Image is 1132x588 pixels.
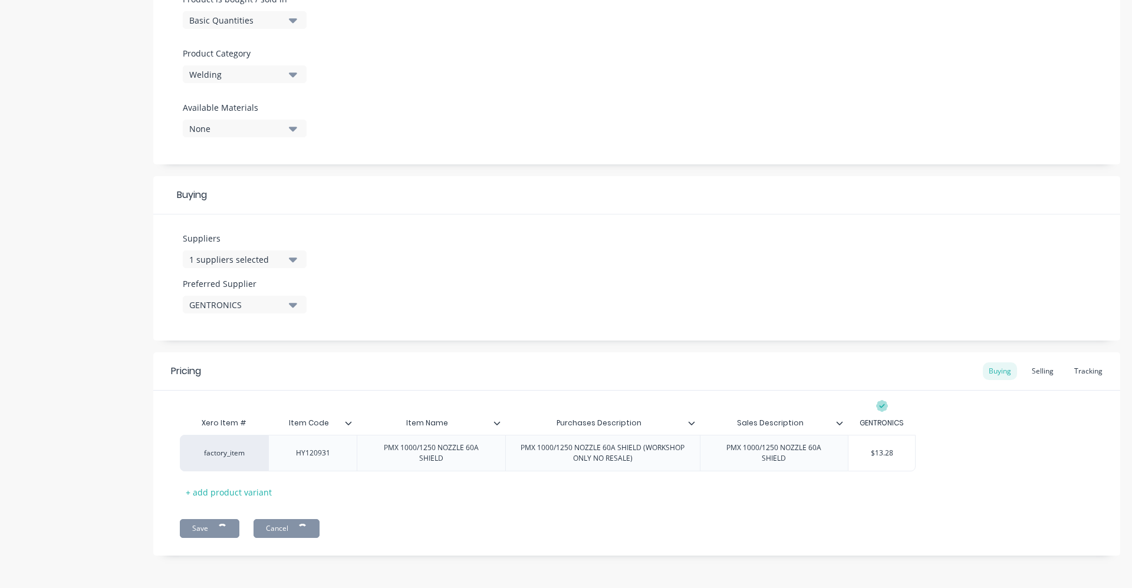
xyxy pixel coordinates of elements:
label: Product Category [183,47,301,60]
div: PMX 1000/1250 NOZZLE 60A SHIELD [705,440,844,466]
div: Tracking [1068,362,1108,380]
div: GENTRONICS [189,299,284,311]
div: Item Name [357,411,505,435]
div: factory_item [192,448,256,458]
button: Basic Quantities [183,11,307,29]
div: Buying [983,362,1017,380]
div: Basic Quantities [189,14,284,27]
div: PMX 1000/1250 NOZZLE 60A SHIELD (WORKSHOP ONLY NO RESALE) [511,440,695,466]
div: Purchases Description [505,408,693,438]
div: PMX 1000/1250 NOZZLE 60A SHIELD [362,440,501,466]
div: Pricing [171,364,201,378]
div: factory_itemHY120931PMX 1000/1250 NOZZLE 60A SHIELDPMX 1000/1250 NOZZLE 60A SHIELD (WORKSHOP ONLY... [180,435,916,471]
button: 1 suppliers selected [183,250,307,268]
div: GENTRONICS [860,418,904,428]
div: $13.28 [848,438,915,468]
div: Item Code [268,408,350,438]
label: Preferred Supplier [183,278,307,290]
div: 1 suppliers selected [189,253,284,266]
button: Cancel [254,519,320,538]
button: GENTRONICS [183,296,307,313]
div: Sales Description [700,408,841,438]
div: Welding [189,68,284,81]
div: Xero Item # [180,411,268,435]
div: + add product variant [180,483,278,501]
div: Purchases Description [505,411,700,435]
label: Available Materials [183,101,307,114]
div: Sales Description [700,411,848,435]
div: Item Code [268,411,357,435]
button: None [183,120,307,137]
div: Item Name [357,408,498,438]
label: Suppliers [183,232,307,245]
div: None [189,123,284,135]
button: Save [180,519,239,538]
div: Buying [153,176,1120,214]
div: HY120931 [284,445,343,461]
button: Welding [183,65,307,83]
div: Selling [1026,362,1059,380]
